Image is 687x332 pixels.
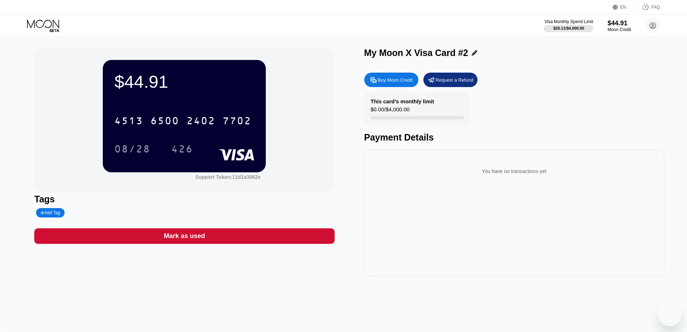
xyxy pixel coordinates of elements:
div: EN [613,4,635,11]
div: EN [620,5,626,10]
div: Add Tag [36,208,64,217]
div: Buy Moon Credit [364,73,418,87]
div: Mark as used [34,228,334,244]
div: 08/28 [109,140,156,158]
div: 426 [171,144,193,156]
div: Tags [34,194,334,204]
div: Moon Credit [608,27,631,32]
div: $0.00 / $4,000.00 [371,106,410,116]
div: 7702 [223,116,251,128]
div: 2402 [186,116,215,128]
div: $44.91 [114,72,254,92]
div: 6500 [150,116,179,128]
div: Request a Refund [423,73,477,87]
div: Support Token: 11d1a3062e [195,174,260,180]
div: 426 [166,140,198,158]
div: Add Tag [40,210,60,215]
div: $20.11 / $4,000.00 [553,26,584,30]
div: Support Token:11d1a3062e [195,174,260,180]
div: $44.91 [608,20,631,27]
div: Visa Monthly Spend Limit [544,19,593,24]
div: You have no transactions yet [370,161,659,181]
div: Request a Refund [436,77,474,83]
div: FAQ [651,5,660,10]
div: 08/28 [114,144,150,156]
div: FAQ [635,4,660,11]
div: Payment Details [364,132,664,143]
div: 4513650024027702 [110,112,256,130]
div: $44.91Moon Credit [608,20,631,32]
iframe: Button to launch messaging window [658,303,681,326]
div: This card’s monthly limit [371,98,434,104]
div: Visa Monthly Spend Limit$20.11/$4,000.00 [544,19,593,32]
div: Mark as used [164,232,205,240]
div: Buy Moon Credit [378,77,413,83]
div: My Moon X Visa Card #2 [364,48,468,58]
div: 4513 [114,116,143,128]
